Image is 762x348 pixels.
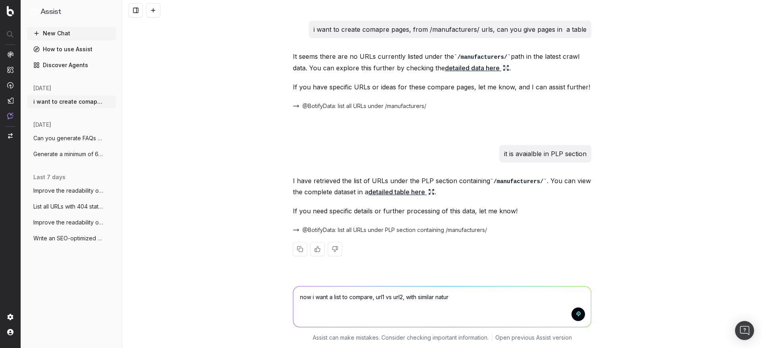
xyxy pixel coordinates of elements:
[27,216,116,229] button: Improve the readability of [URL]
[27,43,116,56] a: How to use Assist
[7,97,13,104] img: Studio
[33,121,51,129] span: [DATE]
[27,132,116,145] button: Can you generate FAQs for below Manufact
[33,218,103,226] span: Improve the readability of [URL]
[33,98,103,106] span: i want to create comapre pages, from /ma
[281,178,289,186] img: Botify assist logo
[314,24,587,35] p: i want to create comapre pages, from /manufacturers/ urls, can you give pages in a table
[313,334,489,342] p: Assist can make mistakes. Consider checking important information.
[33,150,103,158] span: Generate a minimum of 6 Faqs for each pa
[504,148,587,159] p: it is avaialble in PLP section
[33,173,65,181] span: last 7 days
[33,134,103,142] span: Can you generate FAQs for below Manufact
[27,232,116,245] button: Write an SEO-optimized article about ht
[293,226,487,234] button: @BotifyData: list all URLs under PLP section containing /manufacturers/
[490,178,547,185] code: /manufacturers/
[7,82,13,89] img: Activation
[293,102,426,110] button: @BotifyData: list all URLs under /manufacturers/
[302,102,426,110] span: @BotifyData: list all URLs under /manufacturers/
[33,234,103,242] span: Write an SEO-optimized article about ht
[30,6,113,17] button: Assist
[33,187,103,195] span: Improve the readability of Human Hair Ex
[495,334,572,342] a: Open previous Assist version
[33,203,103,211] span: List all URLs with 404 status code from
[33,84,51,92] span: [DATE]
[293,51,591,73] p: It seems there are no URLs currently listed under the path in the latest crawl data. You can expl...
[7,66,13,73] img: Intelligence
[7,314,13,320] img: Setting
[27,184,116,197] button: Improve the readability of Human Hair Ex
[735,321,754,340] div: Open Intercom Messenger
[30,8,37,15] img: Assist
[27,148,116,160] button: Generate a minimum of 6 Faqs for each pa
[7,51,13,58] img: Analytics
[27,27,116,40] button: New Chat
[293,286,591,327] textarea: To enrich screen reader interactions, please activate Accessibility in Grammarly extension settings
[27,59,116,72] a: Discover Agents
[40,6,61,17] h1: Assist
[445,62,509,73] a: detailed data here
[7,329,13,335] img: My account
[293,205,591,217] p: If you need specific details or further processing of this data, let me know!
[293,81,591,93] p: If you have specific URLs or ideas for these compare pages, let me know, and I can assist further!
[293,175,591,198] p: I have retrieved the list of URLs under the PLP section containing . You can view the complete da...
[7,112,13,119] img: Assist
[368,186,435,197] a: detailed table here
[454,54,511,60] code: /manufacturers/
[7,6,14,16] img: Botify logo
[27,200,116,213] button: List all URLs with 404 status code from
[8,133,13,139] img: Switch project
[302,226,487,234] span: @BotifyData: list all URLs under PLP section containing /manufacturers/
[27,95,116,108] button: i want to create comapre pages, from /ma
